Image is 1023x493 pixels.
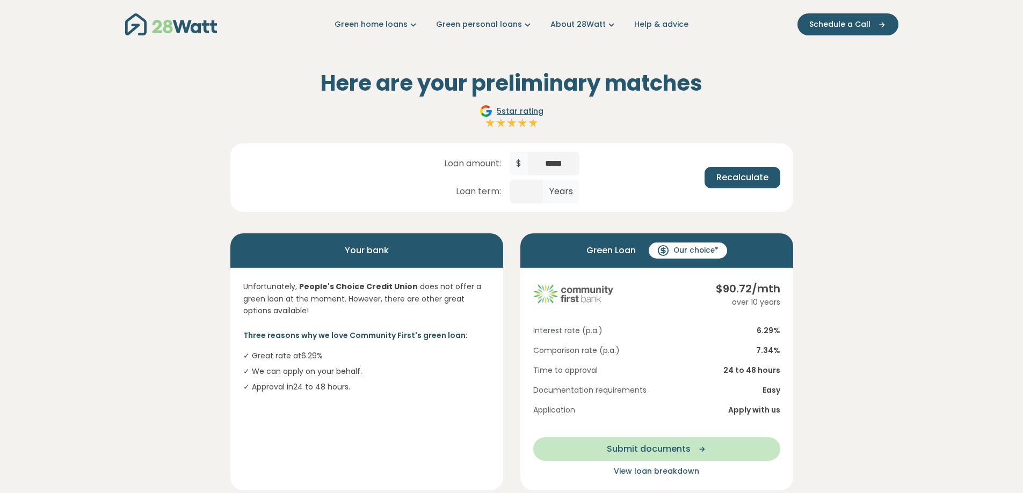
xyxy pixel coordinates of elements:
p: Unfortunately, does not offer a green loan at the moment. However, there are other great options ... [243,281,490,317]
button: Schedule a Call [797,13,898,35]
img: 28Watt [125,13,217,35]
span: 6.29 % [757,325,780,336]
a: About 28Watt [550,19,617,30]
img: Google [480,105,492,117]
span: Our choice* [673,245,719,256]
iframe: Chat Widget [969,442,1023,493]
img: community-first logo [533,281,614,307]
span: 7.34 % [756,345,780,356]
span: Documentation requirements [533,385,647,396]
a: Green home loans [335,19,419,30]
img: Full star [517,117,528,128]
span: Recalculate [716,171,768,184]
span: Application [533,404,575,416]
div: over 10 years [716,297,780,308]
p: Three reasons why we love Community First's green loan: [243,329,490,341]
nav: Main navigation [125,11,898,38]
button: View loan breakdown [533,465,780,477]
span: View loan breakdown [614,466,699,476]
span: Green Loan [586,242,636,259]
span: Years [543,180,579,203]
span: 24 to 48 hours [723,365,780,376]
span: 5 star rating [497,106,543,117]
img: Full star [496,117,506,128]
a: Help & advice [634,19,688,30]
a: Google5star ratingFull starFull starFull starFull starFull star [478,105,545,130]
span: Comparison rate (p.a.) [533,345,620,356]
span: Loan term: [444,185,505,198]
button: Recalculate [705,167,780,188]
span: Interest rate (p.a.) [533,325,603,336]
span: Easy [763,385,780,396]
a: Green personal loans [436,19,533,30]
span: Your bank [345,242,389,259]
span: Schedule a Call [809,19,870,30]
button: Submit documents [533,437,780,461]
h2: Here are your preliminary matches [230,70,793,96]
span: $ [510,152,528,175]
img: Full star [528,117,539,128]
img: Full star [485,117,496,128]
li: ✓ We can apply on your behalf. [243,366,490,377]
img: Full star [506,117,517,128]
li: ✓ Great rate at 6.29 % [243,350,490,362]
div: $ 90.72 /mth [716,281,780,297]
strong: People's Choice Credit Union [299,281,418,292]
span: Submit documents [607,443,691,455]
span: Time to approval [533,365,598,376]
span: Loan amount: [444,157,505,170]
span: Apply with us [728,404,780,416]
li: ✓ Approval in 24 to 48 hours . [243,381,490,393]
